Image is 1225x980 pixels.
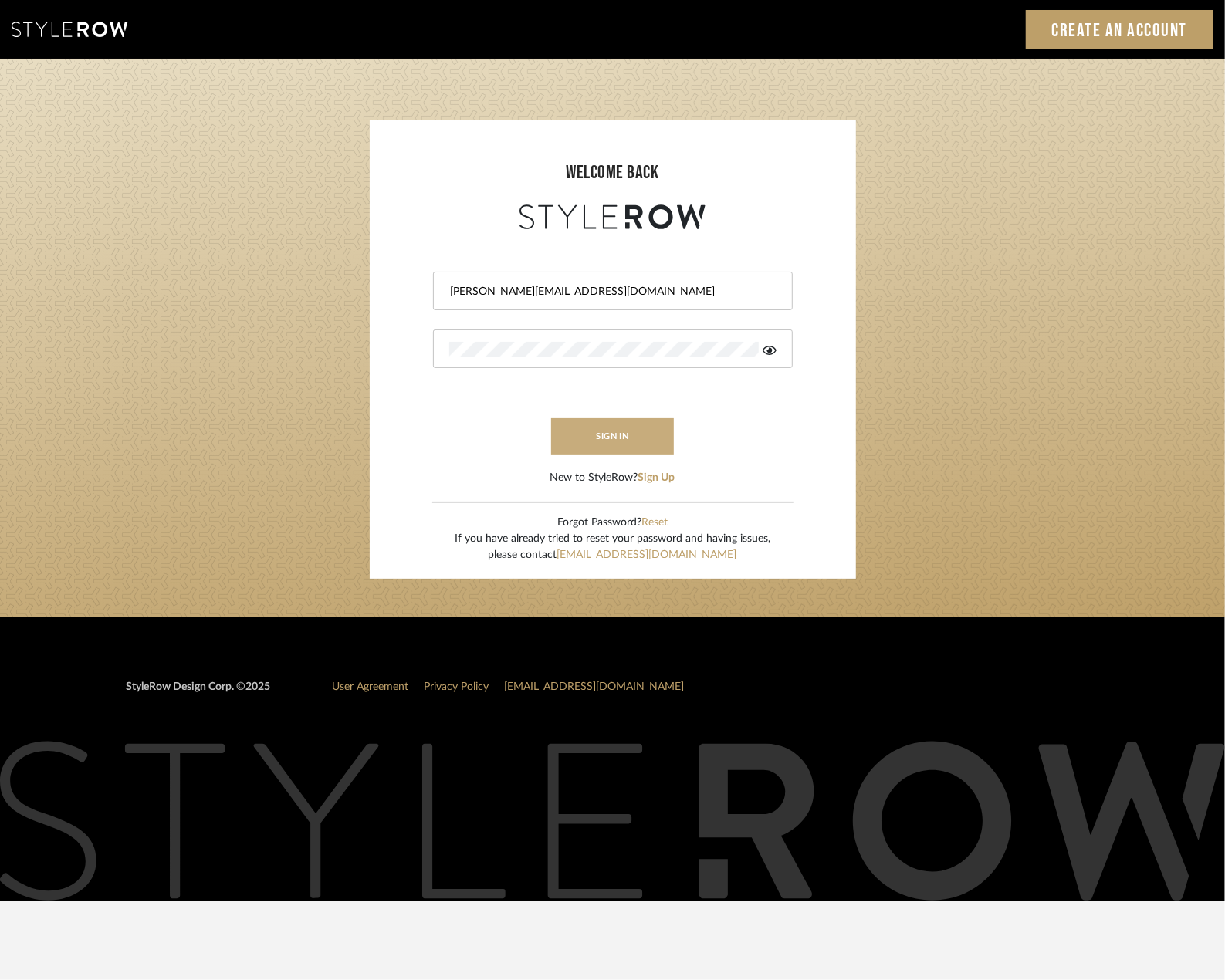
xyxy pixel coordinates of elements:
div: If you have already tried to reset your password and having issues, please contact [455,531,770,563]
div: New to StyleRow? [550,470,675,486]
button: Reset [641,515,668,531]
input: Email Address [449,284,773,299]
a: [EMAIL_ADDRESS][DOMAIN_NAME] [505,681,685,692]
div: StyleRow Design Corp. ©2025 [127,679,271,708]
a: Privacy Policy [425,681,489,692]
div: Forgot Password? [455,515,770,531]
a: Create an Account [1026,10,1214,49]
a: [EMAIL_ADDRESS][DOMAIN_NAME] [557,549,737,560]
div: welcome back [385,159,841,187]
a: User Agreement [333,681,409,692]
button: sign in [551,418,675,455]
button: Sign Up [638,470,675,486]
